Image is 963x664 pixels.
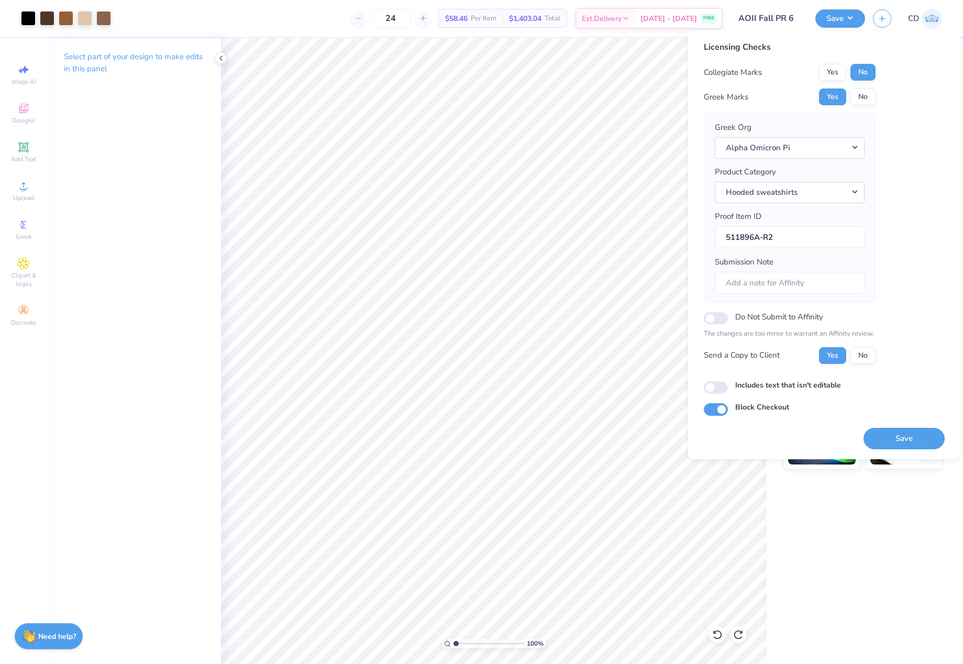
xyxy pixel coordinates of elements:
[640,13,697,24] span: [DATE] - [DATE]
[715,137,865,159] button: Alpha Omicron Pi
[704,349,780,361] div: Send a Copy to Client
[735,380,841,391] label: Includes text that isn't editable
[735,310,823,324] label: Do Not Submit to Affinity
[715,211,761,223] label: Proof Item ID
[850,88,876,105] button: No
[908,13,919,25] span: CD
[735,402,789,413] label: Block Checkout
[704,329,876,339] p: The changes are too minor to warrant an Affinity review.
[445,13,468,24] span: $58.46
[815,9,865,28] button: Save
[582,13,622,24] span: Est. Delivery
[12,78,36,86] span: Image AI
[908,8,942,29] a: CD
[715,256,773,268] label: Submission Note
[715,272,865,294] input: Add a note for Affinity
[527,639,544,648] span: 100 %
[64,51,204,75] p: Select part of your design to make edits in this panel
[704,91,748,103] div: Greek Marks
[5,271,42,288] span: Clipart & logos
[12,116,35,125] span: Designs
[11,155,36,163] span: Add Text
[715,166,776,178] label: Product Category
[850,347,876,364] button: No
[16,233,32,241] span: Greek
[715,182,865,203] button: Hooded sweatshirts
[703,15,714,22] span: FREE
[819,347,846,364] button: Yes
[704,41,876,53] div: Licensing Checks
[545,13,560,24] span: Total
[819,64,846,81] button: Yes
[471,13,496,24] span: Per Item
[819,88,846,105] button: Yes
[715,121,751,134] label: Greek Org
[370,9,411,28] input: – –
[11,318,36,327] span: Decorate
[704,67,762,79] div: Collegiate Marks
[850,64,876,81] button: No
[864,428,945,449] button: Save
[38,632,76,641] strong: Need help?
[509,13,541,24] span: $1,403.04
[922,8,942,29] img: Cedric Diasanta
[13,194,34,202] span: Upload
[730,8,807,29] input: Untitled Design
